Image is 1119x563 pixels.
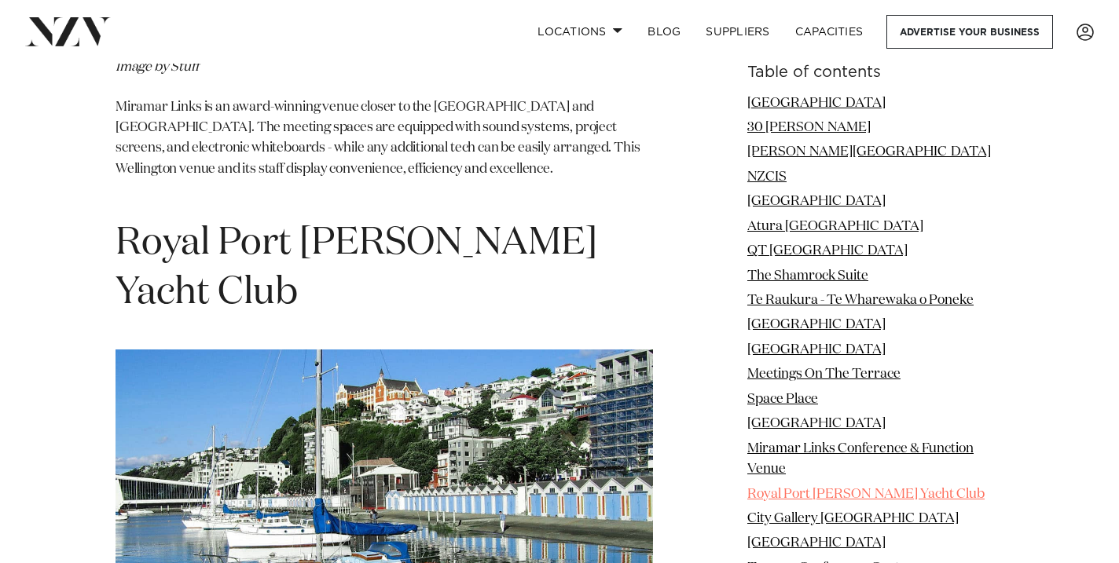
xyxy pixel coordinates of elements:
a: Royal Port [PERSON_NAME] Yacht Club [747,487,985,500]
h6: Table of contents [747,64,1003,80]
a: [PERSON_NAME][GEOGRAPHIC_DATA] [747,145,991,159]
a: [GEOGRAPHIC_DATA] [747,342,886,356]
a: [GEOGRAPHIC_DATA] [747,96,886,109]
a: Te Raukura - Te Wharewaka o Poneke [747,294,974,307]
a: Capacities [783,15,876,49]
p: Miramar Links is an award-winning venue closer to the [GEOGRAPHIC_DATA] and [GEOGRAPHIC_DATA]. Th... [116,97,653,201]
a: SUPPLIERS [693,15,782,49]
a: Meetings On The Terrace [747,367,901,381]
a: NZCIS [747,170,787,183]
a: [GEOGRAPHIC_DATA] [747,195,886,208]
a: The Shamrock Suite [747,269,868,282]
a: Atura [GEOGRAPHIC_DATA] [747,219,923,232]
a: [GEOGRAPHIC_DATA] [747,536,886,550]
a: QT [GEOGRAPHIC_DATA] [747,244,908,258]
a: Space Place [747,392,818,405]
a: [GEOGRAPHIC_DATA] [747,318,886,331]
h1: Royal Port [PERSON_NAME] Yacht Club [116,219,653,318]
a: Miramar Links Conference & Function Venue [747,441,974,475]
em: Image by Stuff [116,60,199,74]
a: Locations [525,15,635,49]
a: 30 [PERSON_NAME] [747,120,871,133]
a: City Gallery [GEOGRAPHIC_DATA] [747,511,959,525]
a: Advertise your business [886,15,1053,49]
a: [GEOGRAPHIC_DATA] [747,417,886,430]
a: BLOG [635,15,693,49]
img: nzv-logo.png [25,17,111,46]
